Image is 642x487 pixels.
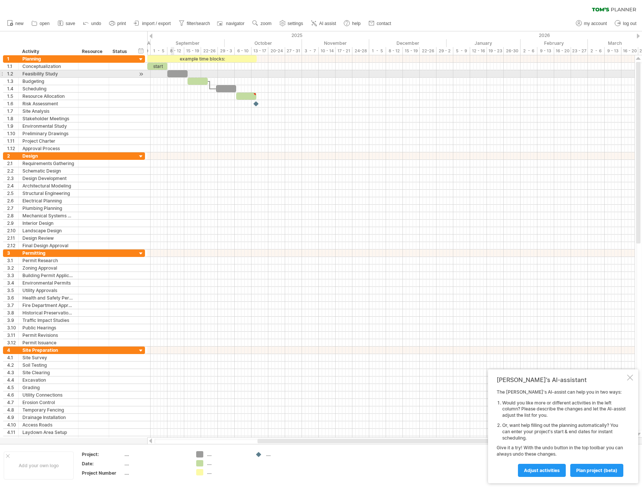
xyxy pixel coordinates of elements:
[7,384,18,391] div: 4.5
[570,464,623,477] a: plan project (beta)
[7,100,18,107] div: 1.6
[5,19,26,28] a: new
[22,317,74,324] div: Traffic Impact Studies
[7,264,18,272] div: 3.2
[22,137,74,145] div: Project Charter
[497,389,626,477] div: The [PERSON_NAME]'s AI-assist can help you in two ways: Give it a try! With the undo button in th...
[124,470,187,476] div: ....
[7,212,18,219] div: 2.8
[22,294,74,301] div: Health and Safety Permits
[22,249,74,257] div: Permitting
[22,264,74,272] div: Zoning Approval
[7,235,18,242] div: 2.11
[56,19,77,28] a: save
[302,39,369,47] div: November 2025
[7,197,18,204] div: 2.6
[22,421,74,428] div: Access Roads
[22,78,74,85] div: Budgeting
[7,242,18,249] div: 2.12
[22,182,74,189] div: Architectural Modeling
[22,391,74,398] div: Utility Connections
[7,190,18,197] div: 2.5
[22,302,74,309] div: Fire Department Approval
[367,19,393,28] a: contact
[66,21,75,26] span: save
[40,21,50,26] span: open
[7,145,18,152] div: 1.12
[22,167,74,174] div: Schematic Design
[22,399,74,406] div: Erosion Control
[235,47,251,55] div: 6 - 10
[22,436,74,443] div: Safety Inspections
[147,55,257,62] div: example time blocks:
[22,190,74,197] div: Structural Engineering
[7,257,18,264] div: 3.1
[7,354,18,361] div: 4.1
[138,70,145,78] div: scroll to activity
[7,339,18,346] div: 3.12
[518,464,566,477] a: Adjust activities
[7,347,18,354] div: 4
[151,39,225,47] div: September 2025
[7,369,18,376] div: 4.3
[7,220,18,227] div: 2.9
[22,93,74,100] div: Resource Allocation
[7,391,18,398] div: 4.6
[22,279,74,286] div: Environmental Permits
[7,414,18,421] div: 4.9
[613,19,639,28] a: log out
[588,47,605,55] div: 2 - 6
[207,469,248,475] div: ....
[177,19,212,28] a: filter/search
[22,100,74,107] div: Risk Assessment
[82,470,123,476] div: Project Number
[22,175,74,182] div: Design Development
[22,197,74,204] div: Electrical Planning
[22,369,74,376] div: Site Clearing
[497,376,626,384] div: [PERSON_NAME]'s AI-assistant
[266,451,307,457] div: ....
[7,406,18,413] div: 4.8
[22,205,74,212] div: Plumbing Planning
[7,309,18,316] div: 3.8
[4,452,74,480] div: Add your own logo
[7,324,18,331] div: 3.10
[207,451,248,457] div: ....
[117,21,126,26] span: print
[22,145,74,152] div: Approval Process
[147,63,167,70] div: start
[81,19,104,28] a: undo
[521,47,537,55] div: 2 - 6
[554,47,571,55] div: 16 - 20
[309,19,338,28] a: AI assist
[369,47,386,55] div: 1 - 5
[22,55,74,62] div: Planning
[22,384,74,391] div: Grading
[22,429,74,436] div: Laydown Area Setup
[342,19,363,28] a: help
[319,21,336,26] span: AI assist
[524,468,560,473] span: Adjust activities
[251,47,268,55] div: 13 - 17
[504,47,521,55] div: 26-30
[22,272,74,279] div: Building Permit Application
[15,21,24,26] span: new
[537,47,554,55] div: 9 - 13
[576,468,617,473] span: plan project (beta)
[7,78,18,85] div: 1.3
[285,47,302,55] div: 27 - 31
[352,21,361,26] span: help
[571,47,588,55] div: 23 - 27
[260,21,271,26] span: zoom
[502,422,626,441] li: Or, want help filling out the planning automatically? You can enter your project's start & end da...
[22,406,74,413] div: Temporary Fencing
[502,400,626,419] li: Would you like more or different activities in the left column? Please describe the changes and l...
[187,21,210,26] span: filter/search
[22,70,74,77] div: Feasibility Study
[22,414,74,421] div: Drainage Installation
[22,85,74,92] div: Scheduling
[22,257,74,264] div: Permit Research
[7,376,18,384] div: 4.4
[30,19,52,28] a: open
[112,48,129,55] div: Status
